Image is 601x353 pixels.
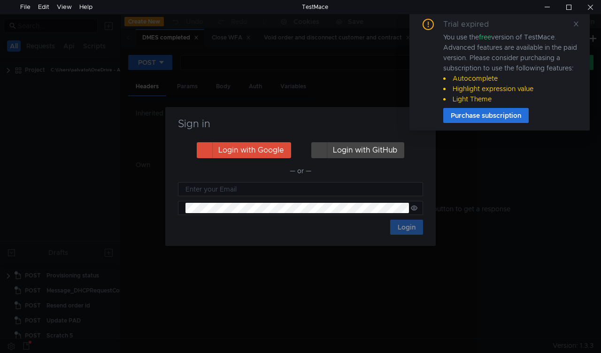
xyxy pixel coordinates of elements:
[443,108,529,123] button: Purchase subscription
[443,73,578,84] li: Autocomplete
[311,142,404,158] button: Login with GitHub
[479,33,491,41] span: free
[178,165,423,176] div: — or —
[197,142,291,158] button: Login with Google
[443,19,500,30] div: Trial expired
[443,84,578,94] li: Highlight expression value
[443,32,578,104] div: You use the version of TestMace. Advanced features are available in the paid version. Please cons...
[185,184,417,194] input: Enter your Email
[443,94,578,104] li: Light Theme
[177,118,424,130] h3: Sign in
